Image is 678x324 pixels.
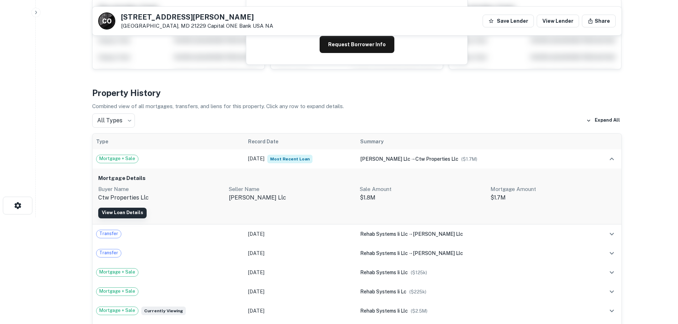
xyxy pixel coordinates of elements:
[93,134,245,149] th: Type
[360,185,485,193] p: Sale Amount
[98,208,147,218] a: View Loan Details
[537,15,579,27] a: View Lender
[121,14,273,21] h5: [STREET_ADDRESS][PERSON_NAME]
[357,134,591,149] th: Summary
[229,193,354,202] p: [PERSON_NAME] llc
[245,263,357,282] td: [DATE]
[360,249,587,257] div: →
[141,307,186,315] span: Currently viewing
[490,185,616,193] p: Mortgage Amount
[98,174,616,182] h6: Mortgage Details
[245,224,357,244] td: [DATE]
[606,247,618,259] button: expand row
[360,156,410,162] span: [PERSON_NAME] llc
[411,270,427,275] span: ($ 125k )
[96,230,121,237] span: Transfer
[606,266,618,278] button: expand row
[98,12,115,30] a: C O
[121,23,273,29] p: [GEOGRAPHIC_DATA], MD 21229
[411,308,427,314] span: ($ 2.5M )
[320,36,394,53] button: Request Borrower Info
[245,134,357,149] th: Record Date
[413,231,463,237] span: [PERSON_NAME] llc
[606,305,618,317] button: expand row
[415,156,458,162] span: ctw properties llc
[96,269,138,276] span: Mortgage + Sale
[413,250,463,256] span: [PERSON_NAME] llc
[96,155,138,162] span: Mortgage + Sale
[360,308,408,314] span: rehab systems ii llc
[483,15,534,27] button: Save Lender
[96,307,138,314] span: Mortgage + Sale
[360,230,587,238] div: →
[606,286,618,298] button: expand row
[642,267,678,301] iframe: Chat Widget
[245,301,357,320] td: [DATE]
[606,153,618,165] button: expand row
[267,155,312,163] span: Most Recent Loan
[96,288,138,295] span: Mortgage + Sale
[102,16,111,26] p: C O
[98,185,224,193] p: Buyer Name
[207,23,273,29] a: Capital ONE Bank USA NA
[92,86,622,99] h4: Property History
[245,149,357,169] td: [DATE]
[360,193,485,202] p: $1.8M
[98,193,224,202] p: ctw properties llc
[92,113,135,128] div: All Types
[92,102,622,111] p: Combined view of all mortgages, transfers, and liens for this property. Click any row to expand d...
[582,15,616,27] button: Share
[409,289,426,294] span: ($ 225k )
[360,289,406,294] span: rehab systems ii lc
[584,115,622,126] button: Expand All
[360,231,408,237] span: rehab systems ii llc
[245,244,357,263] td: [DATE]
[360,250,408,256] span: rehab systems ii llc
[96,249,121,256] span: Transfer
[245,282,357,301] td: [DATE]
[360,155,587,163] div: →
[490,193,616,202] p: $1.7M
[229,185,354,193] p: Seller Name
[606,228,618,240] button: expand row
[360,270,408,275] span: rehab systems ii llc
[461,156,477,162] span: ($ 1.7M )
